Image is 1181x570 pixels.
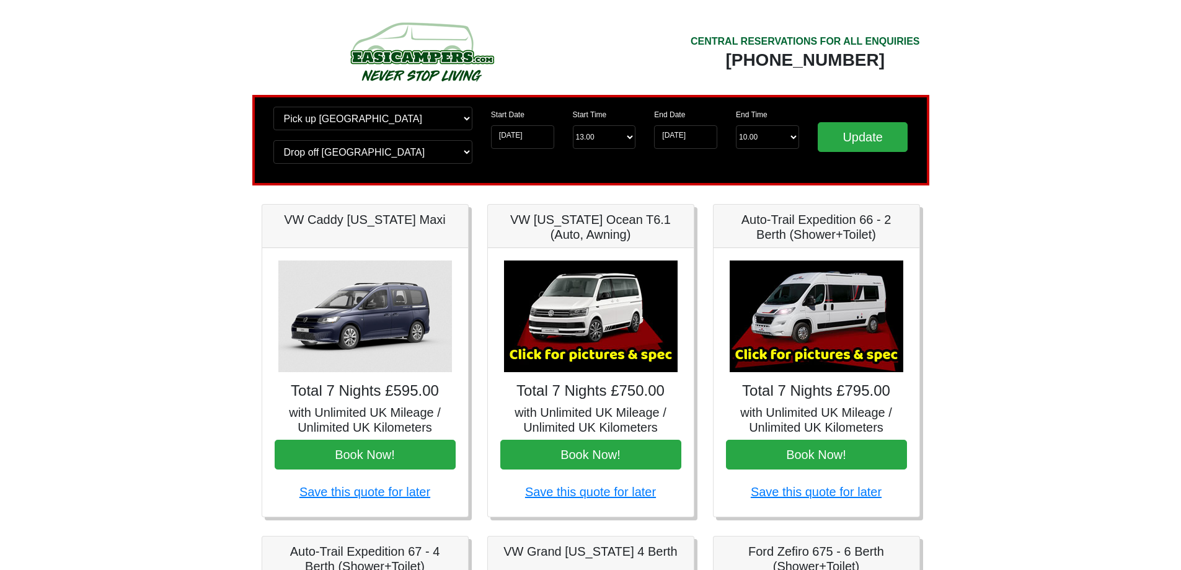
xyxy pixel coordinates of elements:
[736,109,767,120] label: End Time
[491,109,524,120] label: Start Date
[275,405,456,435] h5: with Unlimited UK Mileage / Unlimited UK Kilometers
[304,17,539,86] img: campers-checkout-logo.png
[500,212,681,242] h5: VW [US_STATE] Ocean T6.1 (Auto, Awning)
[504,261,678,372] img: VW California Ocean T6.1 (Auto, Awning)
[751,485,882,499] a: Save this quote for later
[500,405,681,435] h5: with Unlimited UK Mileage / Unlimited UK Kilometers
[275,382,456,400] h4: Total 7 Nights £595.00
[726,212,907,242] h5: Auto-Trail Expedition 66 - 2 Berth (Shower+Toilet)
[500,382,681,400] h4: Total 7 Nights £750.00
[299,485,430,499] a: Save this quote for later
[726,382,907,400] h4: Total 7 Nights £795.00
[726,440,907,470] button: Book Now!
[525,485,656,499] a: Save this quote for later
[275,212,456,227] h5: VW Caddy [US_STATE] Maxi
[691,34,920,49] div: CENTRAL RESERVATIONS FOR ALL ENQUIRIES
[691,49,920,71] div: [PHONE_NUMBER]
[500,440,681,470] button: Book Now!
[818,122,908,152] input: Update
[491,125,554,149] input: Start Date
[275,440,456,470] button: Book Now!
[573,109,607,120] label: Start Time
[278,261,452,372] img: VW Caddy California Maxi
[730,261,903,372] img: Auto-Trail Expedition 66 - 2 Berth (Shower+Toilet)
[726,405,907,435] h5: with Unlimited UK Mileage / Unlimited UK Kilometers
[654,109,685,120] label: End Date
[654,125,717,149] input: Return Date
[500,544,681,559] h5: VW Grand [US_STATE] 4 Berth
